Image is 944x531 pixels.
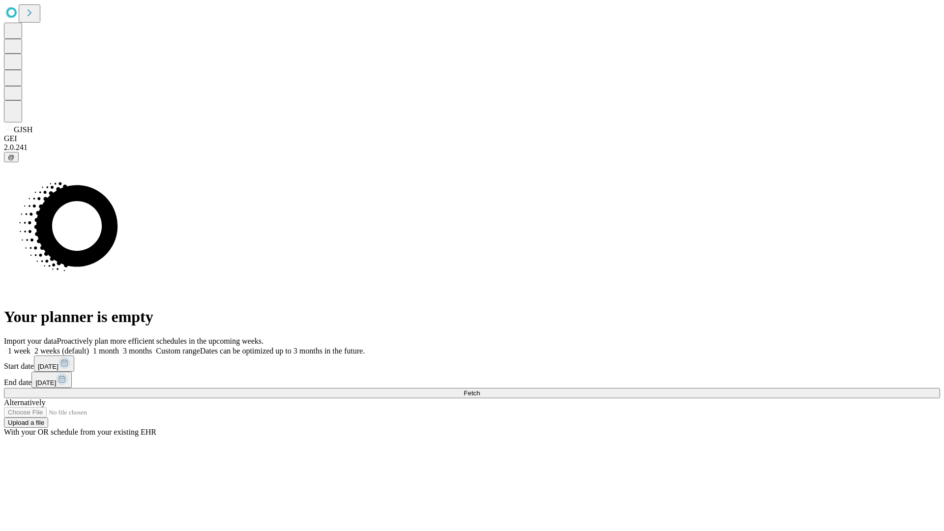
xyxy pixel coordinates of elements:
div: End date [4,372,940,388]
div: 2.0.241 [4,143,940,152]
span: With your OR schedule from your existing EHR [4,428,156,436]
span: Dates can be optimized up to 3 months in the future. [200,347,365,355]
span: 1 month [93,347,119,355]
button: Fetch [4,388,940,398]
span: [DATE] [38,363,59,370]
span: Proactively plan more efficient schedules in the upcoming weeks. [57,337,264,345]
span: Import your data [4,337,57,345]
button: [DATE] [31,372,72,388]
span: 1 week [8,347,30,355]
span: Alternatively [4,398,45,407]
span: 2 weeks (default) [34,347,89,355]
span: Fetch [464,389,480,397]
span: Custom range [156,347,200,355]
span: GJSH [14,125,32,134]
span: @ [8,153,15,161]
span: 3 months [123,347,152,355]
button: Upload a file [4,417,48,428]
span: [DATE] [35,379,56,386]
button: @ [4,152,19,162]
div: Start date [4,355,940,372]
h1: Your planner is empty [4,308,940,326]
div: GEI [4,134,940,143]
button: [DATE] [34,355,74,372]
